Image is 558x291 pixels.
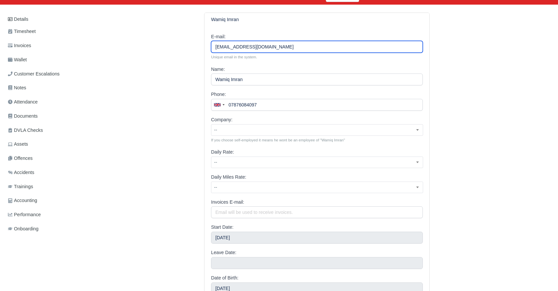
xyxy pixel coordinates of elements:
span: -- [211,182,423,193]
span: Invoices [8,42,31,49]
span: Wallet [8,56,27,64]
a: Onboarding [5,222,78,235]
label: E-mail: [211,33,226,41]
label: Leave Date: [211,249,236,256]
a: Performance [5,208,78,221]
span: -- [211,157,423,168]
label: Daily Miles Rate: [211,173,246,181]
div: United Kingdom: +44 [211,99,227,110]
span: Notes [8,84,26,92]
span: Documents [8,112,38,120]
a: Customer Escalations [5,68,78,80]
small: Unique email in the system. [211,54,423,60]
a: Accidents [5,166,78,179]
span: -- [211,183,423,191]
span: Trainings [8,183,33,190]
label: Name: [211,66,225,73]
span: DVLA Checks [8,127,43,134]
label: Start Date: [211,223,233,231]
small: If you choose self-employed it means he wont be an employee of "Wamiq Imran" [211,137,423,143]
span: Customer Escalations [8,70,60,78]
a: Assets [5,138,78,151]
span: Accounting [8,197,37,204]
span: Performance [8,211,41,218]
span: Accidents [8,169,34,176]
a: DVLA Checks [5,124,78,137]
input: office@yourcompany.com [211,41,423,53]
span: Assets [8,140,28,148]
label: Date of Birth: [211,274,238,282]
span: -- [211,126,423,134]
a: Details [5,13,78,25]
input: Point of contact [211,99,423,111]
iframe: Chat Widget [439,215,558,291]
span: Attendance [8,98,38,106]
a: Attendance [5,96,78,108]
h6: Wamiq Imran [211,17,239,22]
label: Invoices E-mail: [211,198,244,206]
span: -- [211,158,423,166]
label: Daily Rate: [211,148,234,156]
label: Phone: [211,91,226,98]
a: Accounting [5,194,78,207]
a: Invoices [5,39,78,52]
a: Wallet [5,53,78,66]
a: Documents [5,110,78,123]
label: Company: [211,116,232,124]
span: Onboarding [8,225,39,233]
a: Offences [5,152,78,165]
a: Notes [5,81,78,94]
span: -- [211,124,423,136]
a: Timesheet [5,25,78,38]
input: Email will be used to receive invoices. [211,206,423,218]
span: Offences [8,155,33,162]
span: Timesheet [8,28,36,35]
a: Trainings [5,180,78,193]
